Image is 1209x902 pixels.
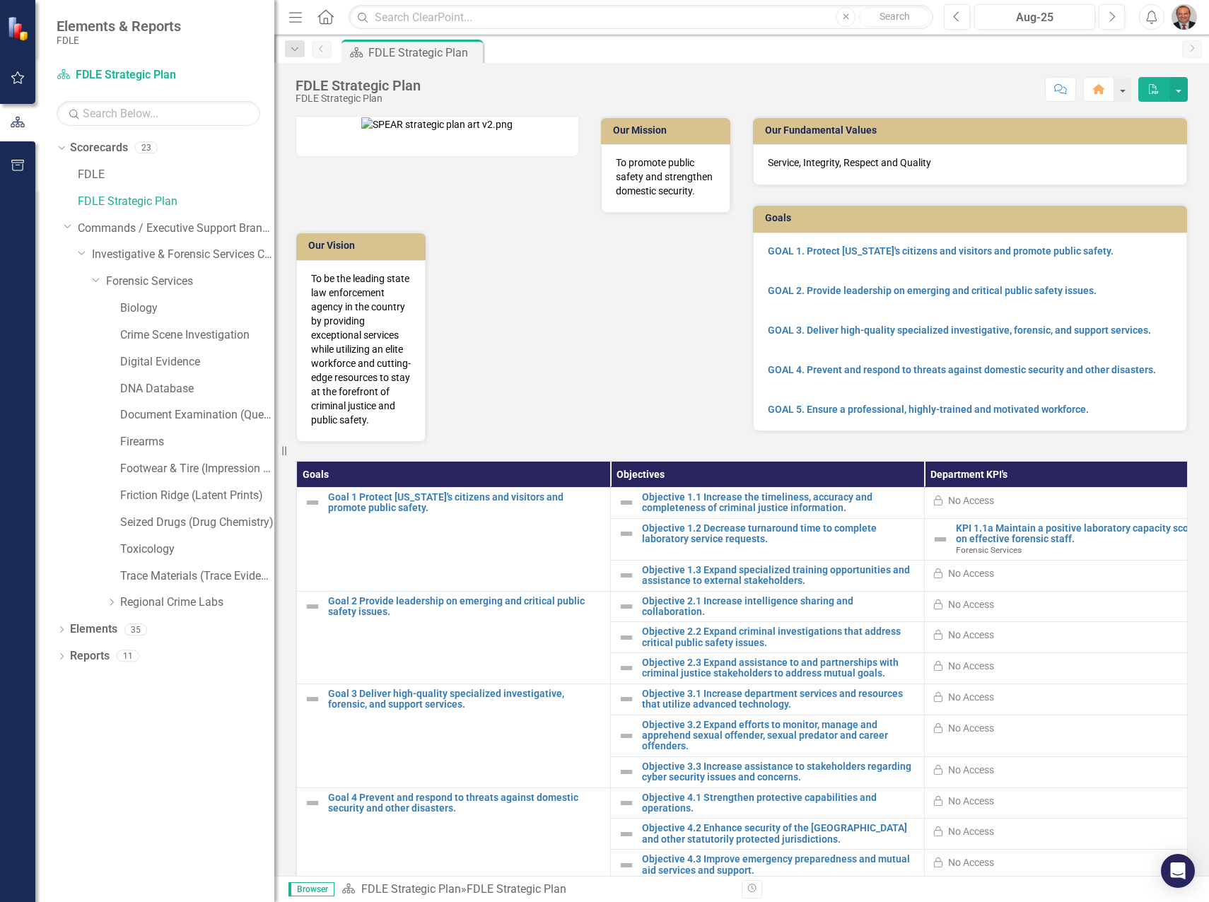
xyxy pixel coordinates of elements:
img: Not Defined [618,494,635,511]
a: GOAL 1. Protect [US_STATE]'s citizens and visitors and promote public safety. [768,245,1114,257]
img: Not Defined [304,598,321,615]
h3: Our Mission [613,125,723,136]
img: Not Defined [932,531,949,548]
p: To promote public safety and strengthen domestic security. [616,156,716,198]
div: FDLE Strategic Plan [467,882,566,896]
a: Goal 2 Provide leadership on emerging and critical public safety issues. [328,596,603,618]
a: Trace Materials (Trace Evidence) [120,568,274,585]
span: Browser [288,882,334,896]
a: GOAL 4. Prevent and respond to threats against domestic security and other disasters. [768,364,1156,375]
div: No Access [948,493,994,508]
div: FDLE Strategic Plan [296,78,421,93]
div: No Access [948,659,994,673]
a: Objective 1.2 Decrease turnaround time to complete laboratory service requests. [642,523,917,545]
a: Objective 3.3 Increase assistance to stakeholders regarding cyber security issues and concerns. [642,761,917,783]
a: Objective 3.2 Expand efforts to monitor, manage and apprehend sexual offender, sexual predator an... [642,720,917,752]
a: Goal 1 Protect [US_STATE]'s citizens and visitors and promote public safety. [328,492,603,514]
div: » [341,881,731,898]
a: FDLE Strategic Plan [361,882,461,896]
img: Not Defined [618,727,635,744]
div: FDLE Strategic Plan [296,93,421,104]
img: Not Defined [618,857,635,874]
a: Objective 1.1 Increase the timeliness, accuracy and completeness of criminal justice information. [642,492,917,514]
h3: Our Vision [308,240,419,251]
small: FDLE [57,35,181,46]
a: Digital Evidence [120,354,274,370]
a: Scorecards [70,140,128,156]
a: Investigative & Forensic Services Command [92,247,274,263]
a: Goal 3 Deliver high-quality specialized investigative, forensic, and support services. [328,689,603,710]
p: Service, Integrity, Respect and Quality [768,156,1172,170]
div: No Access [948,566,994,580]
div: FDLE Strategic Plan [368,44,479,61]
img: Not Defined [304,494,321,511]
span: Forensic Services [956,545,1022,555]
input: Search ClearPoint... [349,5,933,30]
div: No Access [948,824,994,838]
a: Goal 4 Prevent and respond to threats against domestic security and other disasters. [328,792,603,814]
img: Not Defined [304,795,321,812]
div: No Access [948,628,994,642]
a: Objective 4.2 Enhance security of the [GEOGRAPHIC_DATA] and other statutorily protected jurisdict... [642,823,917,845]
img: SPEAR strategic plan art v2.png [361,117,513,131]
a: Seized Drugs (Drug Chemistry) [120,515,274,531]
a: FDLE Strategic Plan [78,194,274,210]
img: Not Defined [304,691,321,708]
div: No Access [948,721,994,735]
h3: Goals [765,213,1180,223]
img: Not Defined [618,763,635,780]
a: Crime Scene Investigation [120,327,274,344]
div: 11 [117,650,139,662]
div: No Access [948,855,994,869]
button: Aug-25 [974,4,1095,30]
a: Toxicology [120,541,274,558]
div: No Access [948,794,994,808]
a: Biology [120,300,274,317]
a: FDLE Strategic Plan [57,67,233,83]
button: Search [859,7,930,27]
h3: Our Fundamental Values [765,125,1180,136]
a: Friction Ridge (Latent Prints) [120,488,274,504]
div: 35 [124,623,147,635]
a: Footwear & Tire (Impression Evidence) [120,461,274,477]
img: Not Defined [618,525,635,542]
a: Forensic Services [106,274,274,290]
a: Elements [70,621,117,638]
img: Not Defined [618,660,635,676]
a: Reports [70,648,110,664]
a: Objective 4.3 Improve emergency preparedness and mutual aid services and support. [642,854,917,876]
span: Elements & Reports [57,18,181,35]
a: Objective 2.2 Expand criminal investigations that address critical public safety issues. [642,626,917,648]
div: Aug-25 [979,9,1090,26]
img: Not Defined [618,795,635,812]
img: Not Defined [618,826,635,843]
input: Search Below... [57,101,260,126]
a: Commands / Executive Support Branch [78,221,274,237]
div: No Access [948,597,994,611]
a: GOAL 3. Deliver high-quality specialized investigative, forensic, and support services. [768,324,1151,336]
img: Not Defined [618,629,635,646]
a: Objective 3.1 Increase department services and resources that utilize advanced technology. [642,689,917,710]
a: Document Examination (Questioned Documents) [120,407,274,423]
a: Objective 4.1 Strengthen protective capabilities and operations. [642,792,917,814]
img: Not Defined [618,691,635,708]
img: ClearPoint Strategy [7,16,32,41]
a: Objective 2.1 Increase intelligence sharing and collaboration. [642,596,917,618]
a: Objective 1.3 Expand specialized training opportunities and assistance to external stakeholders. [642,565,917,587]
a: Objective 2.3 Expand assistance to and partnerships with criminal justice stakeholders to address... [642,657,917,679]
a: Regional Crime Labs [120,594,274,611]
a: DNA Database [120,381,274,397]
p: To be the leading state law enforcement agency in the country by providing exceptional services w... [311,271,411,427]
img: Not Defined [618,598,635,615]
div: No Access [948,690,994,704]
strong: GOAL 2. Provide leadership on emerging and critical public safety issues. [768,285,1097,296]
span: Search [880,11,910,22]
img: Chris Carney [1172,4,1197,30]
div: 23 [135,142,158,154]
div: Open Intercom Messenger [1161,854,1195,888]
a: Firearms [120,434,274,450]
img: Not Defined [618,567,635,584]
a: GOAL 5. Ensure a professional, highly-trained and motivated workforce. [768,404,1089,415]
a: FDLE [78,167,274,183]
